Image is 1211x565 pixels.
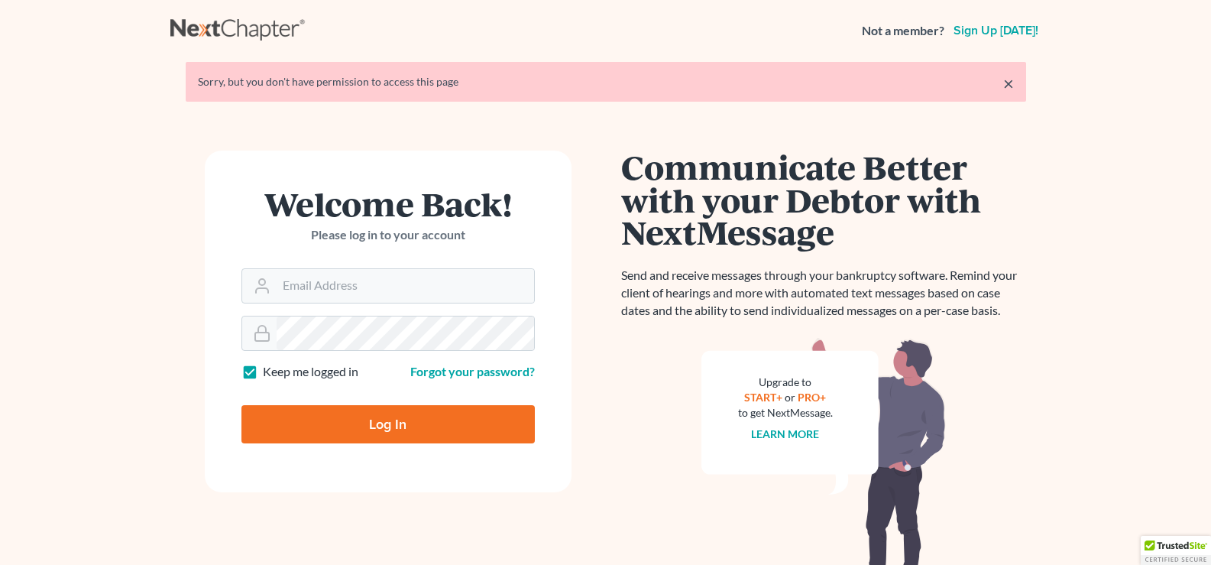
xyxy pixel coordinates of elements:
a: PRO+ [798,391,826,404]
input: Email Address [277,269,534,303]
h1: Communicate Better with your Debtor with NextMessage [621,151,1026,248]
div: Sorry, but you don't have permission to access this page [198,74,1014,89]
a: × [1003,74,1014,93]
label: Keep me logged in [263,363,358,381]
a: Learn more [751,427,819,440]
h1: Welcome Back! [241,187,535,220]
a: Sign up [DATE]! [950,24,1041,37]
div: TrustedSite Certified [1141,536,1211,565]
p: Send and receive messages through your bankruptcy software. Remind your client of hearings and mo... [621,267,1026,320]
input: Log In [241,405,535,443]
strong: Not a member? [862,22,944,40]
a: START+ [744,391,782,404]
a: Forgot your password? [410,364,535,378]
div: Upgrade to [738,375,833,390]
div: to get NextMessage. [738,405,833,421]
span: or [785,391,795,404]
p: Please log in to your account [241,226,535,244]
